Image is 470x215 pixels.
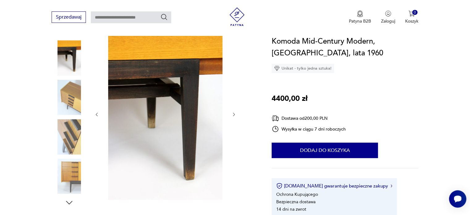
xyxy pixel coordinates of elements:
li: Bezpieczna dostawa [276,199,315,205]
p: Koszyk [405,18,418,24]
iframe: Smartsupp widget button [449,190,466,208]
img: Ikonka użytkownika [385,11,391,17]
h1: Komoda Mid-Century Modern, [GEOGRAPHIC_DATA], lata 1960 [272,36,418,59]
img: Ikona strzałki w prawo [391,184,392,187]
button: 0Koszyk [405,11,418,24]
a: Sprzedawaj [52,15,86,20]
li: Ochrona Kupującego [276,191,318,197]
p: Patyna B2B [349,18,371,24]
button: [DOMAIN_NAME] gwarantuje bezpieczne zakupy [276,183,392,189]
img: Zdjęcie produktu Komoda Mid-Century Modern, Czechy, lata 1960 [52,159,87,194]
button: Patyna B2B [349,11,371,24]
img: Patyna - sklep z meblami i dekoracjami vintage [228,7,246,26]
a: Ikona medaluPatyna B2B [349,11,371,24]
li: 14 dni na zwrot [276,206,306,212]
p: 4400,00 zł [272,93,307,105]
button: Szukaj [160,13,168,21]
img: Ikona koszyka [409,11,415,17]
img: Ikona certyfikatu [276,183,282,189]
div: 0 [412,10,417,15]
img: Zdjęcie produktu Komoda Mid-Century Modern, Czechy, lata 1960 [52,80,87,115]
button: Sprzedawaj [52,11,86,23]
button: Dodaj do koszyka [272,143,378,158]
div: Unikat - tylko jedna sztuka! [272,64,334,73]
img: Ikona diamentu [274,66,280,71]
img: Zdjęcie produktu Komoda Mid-Century Modern, Czechy, lata 1960 [52,40,87,75]
p: Zaloguj [381,18,395,24]
div: Wysyłka w ciągu 7 dni roboczych [272,125,346,133]
img: Ikona medalu [357,11,363,17]
img: Zdjęcie produktu Komoda Mid-Century Modern, Czechy, lata 1960 [106,28,225,200]
img: Ikona dostawy [272,114,279,122]
img: Zdjęcie produktu Komoda Mid-Century Modern, Czechy, lata 1960 [52,119,87,154]
button: Zaloguj [381,11,395,24]
div: Dostawa od 200,00 PLN [272,114,346,122]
